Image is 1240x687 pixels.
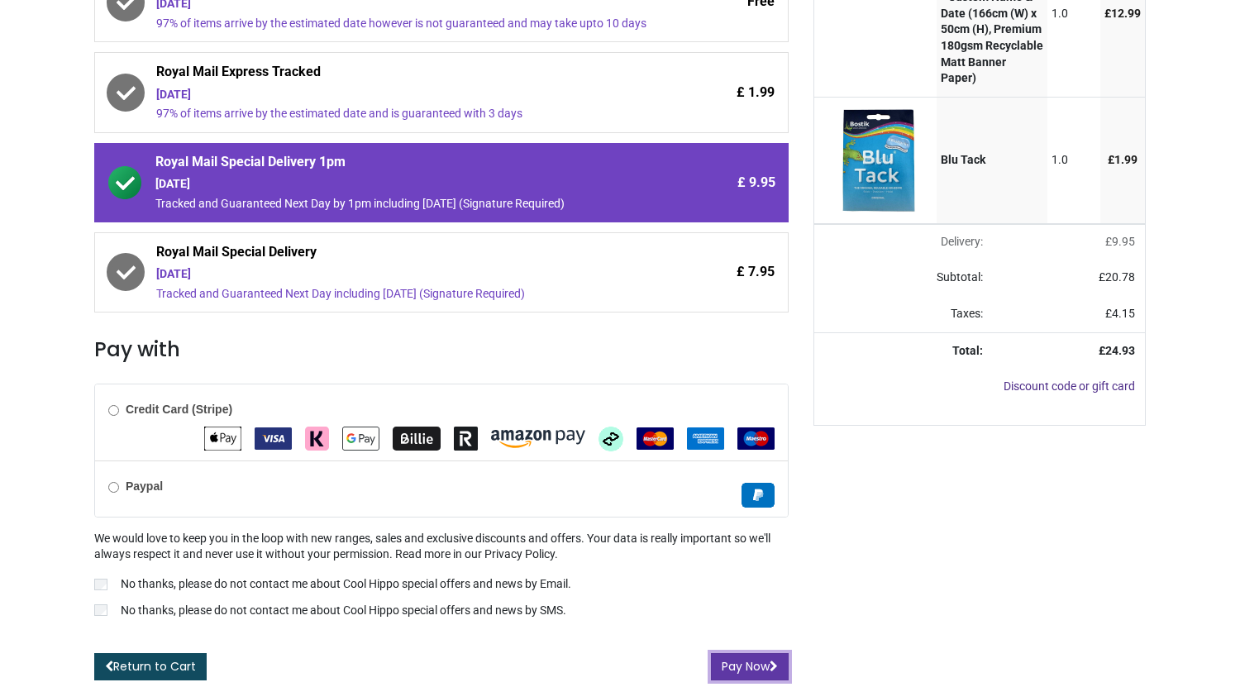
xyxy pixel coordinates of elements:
[94,604,107,616] input: No thanks, please do not contact me about Cool Hippo special offers and news by SMS.
[156,63,651,86] span: Royal Mail Express Tracked
[1105,235,1135,248] span: £
[1099,344,1135,357] strong: £
[599,427,623,451] img: Afterpay Clearpay
[126,403,232,416] b: Credit Card (Stripe)
[121,576,571,593] p: No thanks, please do not contact me about Cool Hippo special offers and news by Email.
[255,427,292,450] img: VISA
[687,432,724,445] span: American Express
[342,432,379,445] span: Google Pay
[737,263,775,281] span: £ 7.95
[491,430,585,448] img: Amazon Pay
[454,427,478,451] img: Revolut Pay
[94,579,107,590] input: No thanks, please do not contact me about Cool Hippo special offers and news by Email.
[156,16,651,32] div: 97% of items arrive by the estimated date however is not guaranteed and may take upto 10 days
[342,427,379,451] img: Google Pay
[941,153,985,166] strong: Blu Tack
[687,427,724,450] img: American Express
[1105,307,1135,320] span: £
[491,432,585,445] span: Amazon Pay
[737,174,775,192] span: £ 9.95
[1105,270,1135,284] span: 20.78
[742,483,775,508] img: Paypal
[737,432,775,445] span: Maestro
[393,427,441,451] img: Billie
[737,83,775,102] span: £ 1.99
[204,427,241,451] img: Apple Pay
[952,344,983,357] strong: Total:
[156,87,651,103] div: [DATE]
[1052,152,1097,169] div: 1.0
[599,432,623,445] span: Afterpay Clearpay
[637,427,674,450] img: MasterCard
[1111,7,1141,20] span: 12.99
[305,427,329,451] img: Klarna
[94,653,207,681] a: Return to Cart
[1099,270,1135,284] span: £
[155,153,651,176] span: Royal Mail Special Delivery 1pm
[1112,235,1135,248] span: 9.95
[156,286,651,303] div: Tracked and Guaranteed Next Day including [DATE] (Signature Required)
[121,603,566,619] p: No thanks, please do not contact me about Cool Hippo special offers and news by SMS.
[94,531,789,622] div: We would love to keep you in the loop with new ranges, sales and exclusive discounts and offers. ...
[126,479,163,493] b: Paypal
[454,432,478,445] span: Revolut Pay
[155,196,651,212] div: Tracked and Guaranteed Next Day by 1pm including [DATE] (Signature Required)
[814,224,993,260] td: Delivery will be updated after choosing a new delivery method
[814,260,993,296] td: Subtotal:
[255,432,292,445] span: VISA
[1105,344,1135,357] span: 24.93
[155,176,651,193] div: [DATE]
[1114,153,1137,166] span: 1.99
[156,266,651,283] div: [DATE]
[1104,7,1141,20] span: £
[108,405,119,416] input: Credit Card (Stripe)
[305,432,329,445] span: Klarna
[1108,153,1137,166] span: £
[393,432,441,445] span: Billie
[204,432,241,445] span: Apple Pay
[711,653,789,681] button: Pay Now
[1112,307,1135,320] span: 4.15
[742,488,775,501] span: Paypal
[814,296,993,332] td: Taxes:
[94,336,789,364] h3: Pay with
[737,427,775,450] img: Maestro
[156,243,651,266] span: Royal Mail Special Delivery
[637,432,674,445] span: MasterCard
[1004,379,1135,393] a: Discount code or gift card
[108,482,119,493] input: Paypal
[156,106,651,122] div: 97% of items arrive by the estimated date and is guaranteed with 3 days
[1052,6,1097,22] div: 1.0
[827,107,932,213] img: [BLU-TACK] Blu Tack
